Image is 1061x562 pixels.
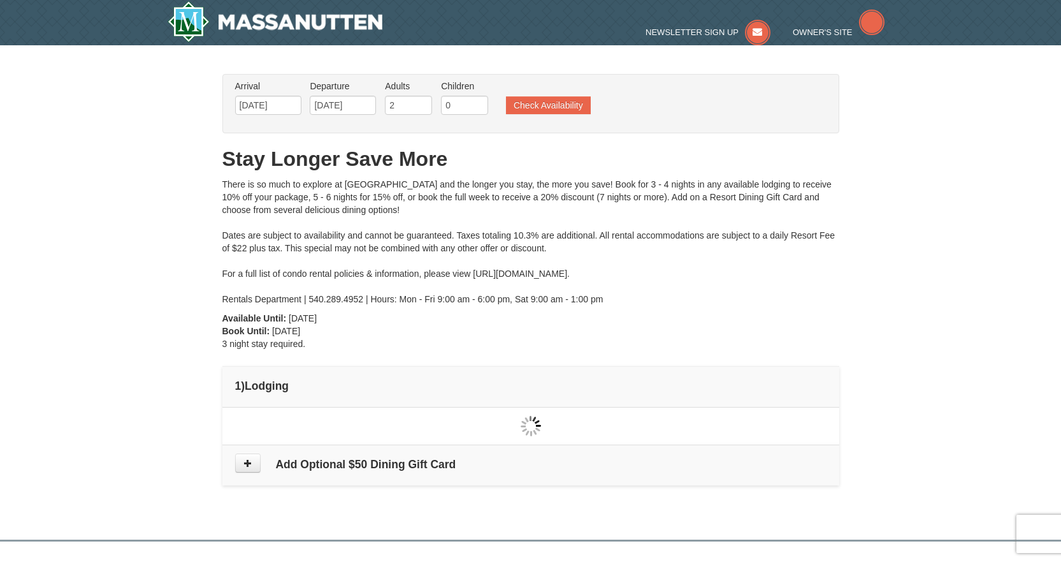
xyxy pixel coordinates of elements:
[521,416,541,436] img: wait gif
[646,27,770,37] a: Newsletter Sign Up
[168,1,383,42] img: Massanutten Resort Logo
[235,458,826,471] h4: Add Optional $50 Dining Gift Card
[310,80,376,92] label: Departure
[235,380,826,392] h4: 1 Lodging
[241,380,245,392] span: )
[168,1,383,42] a: Massanutten Resort
[385,80,432,92] label: Adults
[222,178,839,306] div: There is so much to explore at [GEOGRAPHIC_DATA] and the longer you stay, the more you save! Book...
[793,27,884,37] a: Owner's Site
[272,326,300,336] span: [DATE]
[441,80,488,92] label: Children
[222,146,839,172] h1: Stay Longer Save More
[222,326,270,336] strong: Book Until:
[646,27,739,37] span: Newsletter Sign Up
[289,313,317,323] span: [DATE]
[222,313,287,323] strong: Available Until:
[793,27,853,37] span: Owner's Site
[235,80,301,92] label: Arrival
[506,96,591,114] button: Check Availability
[222,339,306,349] span: 3 night stay required.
